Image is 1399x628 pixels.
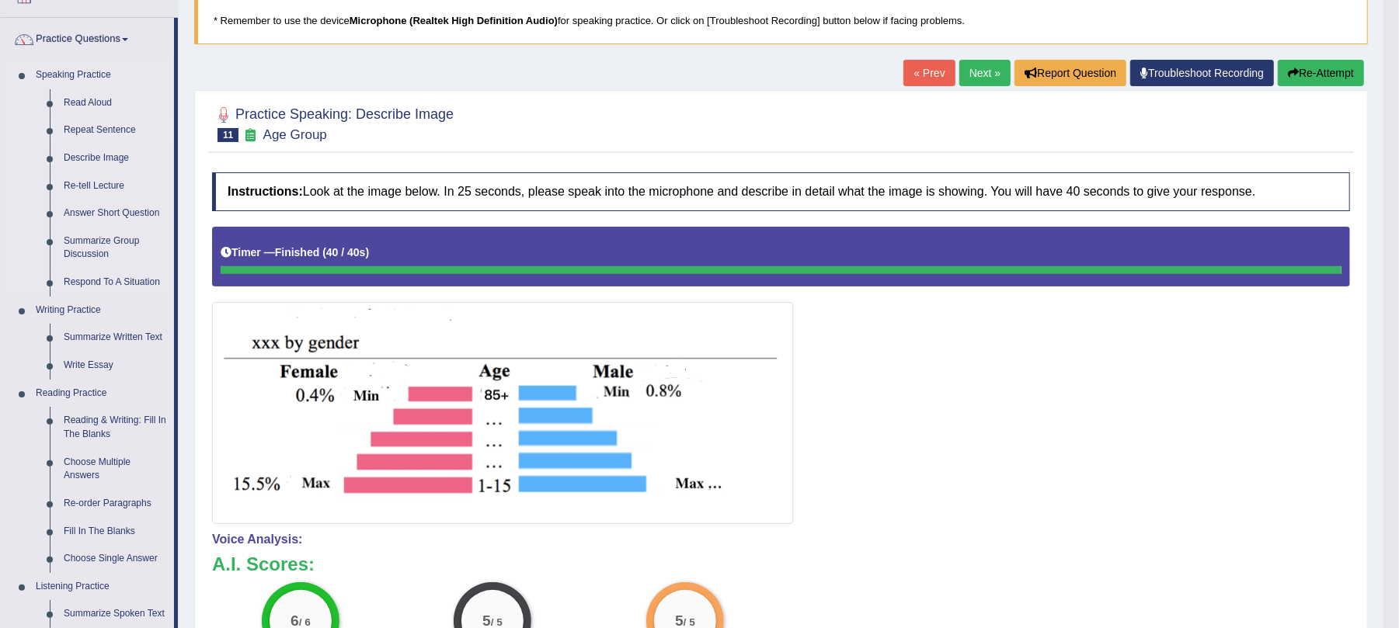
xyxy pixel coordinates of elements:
[221,247,369,258] h5: Timer —
[212,533,1350,546] h4: Voice Analysis:
[350,15,558,26] b: Microphone (Realtek High Definition Audio)
[366,246,370,258] b: )
[57,352,174,380] a: Write Essay
[263,127,327,142] small: Age Group
[959,60,1011,86] a: Next »
[57,600,174,628] a: Summarize Spoken Text
[29,297,174,324] a: Writing Practice
[903,60,955,86] a: « Prev
[1130,60,1274,86] a: Troubleshoot Recording
[57,144,174,172] a: Describe Image
[29,380,174,408] a: Reading Practice
[57,172,174,200] a: Re-tell Lecture
[275,246,320,258] b: Finished
[57,490,174,518] a: Re-order Paragraphs
[57,269,174,297] a: Respond To A Situation
[326,246,366,258] b: 40 / 40s
[57,116,174,144] a: Repeat Sentence
[322,246,326,258] b: (
[57,449,174,490] a: Choose Multiple Answers
[212,103,454,142] h2: Practice Speaking: Describe Image
[57,545,174,573] a: Choose Single Answer
[228,185,303,198] b: Instructions:
[57,407,174,448] a: Reading & Writing: Fill In The Blanks
[29,573,174,601] a: Listening Practice
[57,200,174,227] a: Answer Short Question
[242,128,259,143] small: Exam occurring question
[57,324,174,352] a: Summarize Written Text
[212,172,1350,211] h4: Look at the image below. In 25 seconds, please speak into the microphone and describe in detail w...
[1278,60,1364,86] button: Re-Attempt
[1014,60,1126,86] button: Report Question
[212,553,315,574] b: A.I. Scores:
[29,61,174,89] a: Speaking Practice
[57,227,174,269] a: Summarize Group Discussion
[57,518,174,546] a: Fill In The Blanks
[57,89,174,117] a: Read Aloud
[1,18,174,57] a: Practice Questions
[218,128,238,142] span: 11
